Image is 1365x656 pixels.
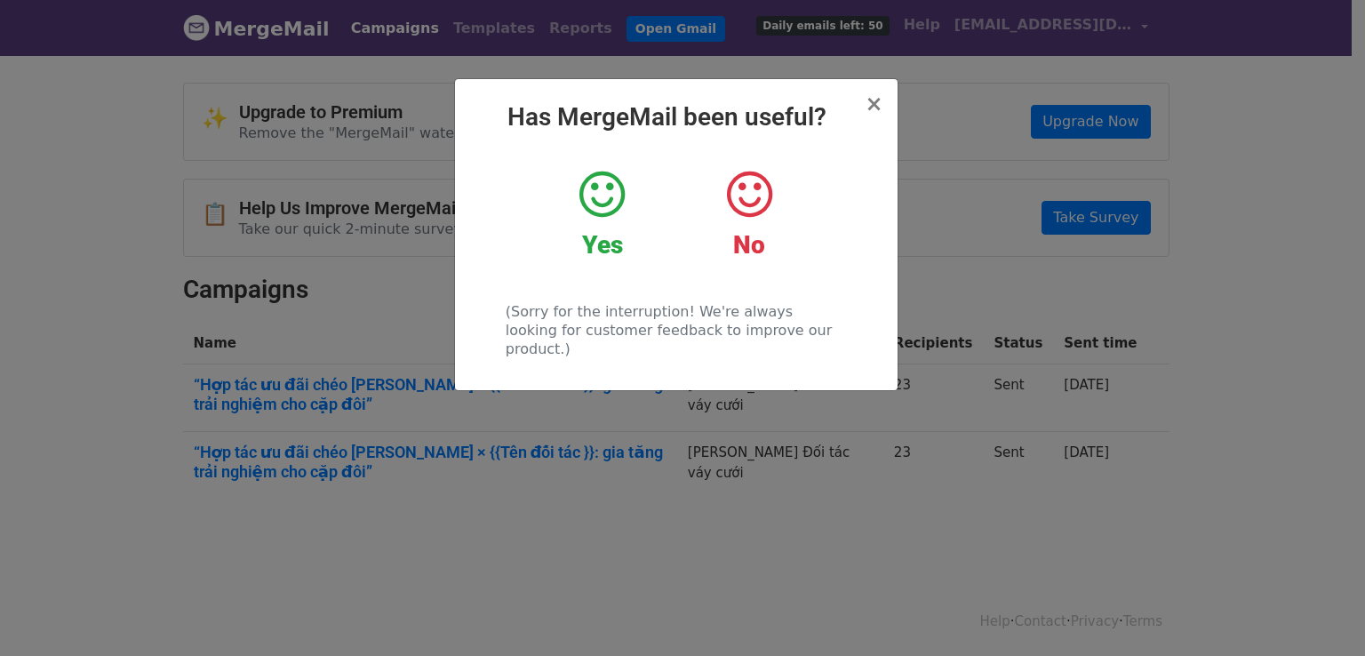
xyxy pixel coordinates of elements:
[865,93,882,115] button: Close
[506,302,846,358] p: (Sorry for the interruption! We're always looking for customer feedback to improve our product.)
[865,92,882,116] span: ×
[582,230,623,260] strong: Yes
[689,168,809,260] a: No
[733,230,765,260] strong: No
[542,168,662,260] a: Yes
[469,102,883,132] h2: Has MergeMail been useful?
